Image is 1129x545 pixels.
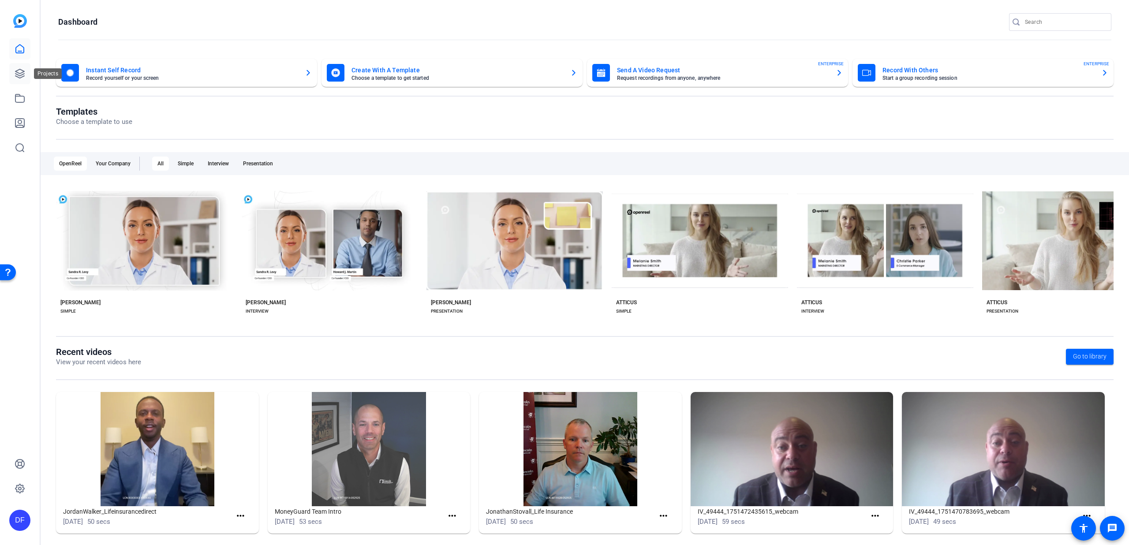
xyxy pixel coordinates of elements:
mat-card-title: Instant Self Record [86,65,298,75]
div: ATTICUS [801,299,822,306]
button: Record With OthersStart a group recording sessionENTERPRISE [852,59,1114,87]
img: MoneyGuard Team Intro [268,392,471,506]
mat-card-subtitle: Choose a template to get started [351,75,563,81]
h1: IV_49444_1751470783695_webcam [909,506,1079,517]
span: [DATE] [909,518,929,526]
mat-card-title: Create With A Template [351,65,563,75]
div: ATTICUS [987,299,1007,306]
div: INTERVIEW [246,308,269,315]
div: [PERSON_NAME] [246,299,286,306]
div: DF [9,510,30,531]
div: ATTICUS [616,299,637,306]
mat-icon: accessibility [1078,523,1089,534]
div: All [152,157,169,171]
a: Go to library [1066,349,1114,365]
img: JonathanStovall_Life Insurance [479,392,682,506]
span: [DATE] [698,518,718,526]
span: Go to library [1073,352,1107,361]
mat-card-title: Send A Video Request [617,65,829,75]
span: 53 secs [299,518,322,526]
div: Interview [202,157,234,171]
h1: Dashboard [58,17,97,27]
mat-icon: more_horiz [235,511,246,522]
img: IV_49444_1751472435615_webcam [691,392,893,506]
span: 49 secs [933,518,956,526]
h1: JonathanStovall_Life Insurance [486,506,656,517]
div: INTERVIEW [801,308,824,315]
span: 50 secs [87,518,110,526]
div: Simple [172,157,199,171]
img: JordanWalker_Lifeinsurancedirect [56,392,259,506]
p: View your recent videos here [56,357,141,367]
button: Instant Self RecordRecord yourself or your screen [56,59,317,87]
span: [DATE] [275,518,295,526]
mat-card-subtitle: Start a group recording session [882,75,1094,81]
mat-icon: more_horiz [658,511,669,522]
input: Search [1025,17,1104,27]
div: SIMPLE [60,308,76,315]
div: [PERSON_NAME] [60,299,101,306]
mat-card-subtitle: Record yourself or your screen [86,75,298,81]
h1: Templates [56,106,132,117]
div: PRESENTATION [987,308,1018,315]
img: IV_49444_1751470783695_webcam [902,392,1105,506]
span: 59 secs [722,518,745,526]
button: Send A Video RequestRequest recordings from anyone, anywhereENTERPRISE [587,59,848,87]
p: Choose a template to use [56,117,132,127]
div: Presentation [238,157,278,171]
mat-icon: more_horiz [870,511,881,522]
span: ENTERPRISE [1084,60,1109,67]
h1: IV_49444_1751472435615_webcam [698,506,868,517]
h1: Recent videos [56,347,141,357]
div: [PERSON_NAME] [431,299,471,306]
div: Projects [34,68,62,79]
div: SIMPLE [616,308,632,315]
div: OpenReel [54,157,87,171]
span: 50 secs [510,518,533,526]
img: blue-gradient.svg [13,14,27,28]
mat-icon: more_horiz [1081,511,1092,522]
div: PRESENTATION [431,308,463,315]
h1: JordanWalker_Lifeinsurancedirect [63,506,233,517]
mat-card-subtitle: Request recordings from anyone, anywhere [617,75,829,81]
button: Create With A TemplateChoose a template to get started [322,59,583,87]
span: [DATE] [63,518,83,526]
mat-card-title: Record With Others [882,65,1094,75]
h1: MoneyGuard Team Intro [275,506,445,517]
span: [DATE] [486,518,506,526]
mat-icon: more_horiz [447,511,458,522]
div: Your Company [90,157,136,171]
mat-icon: message [1107,523,1118,534]
span: ENTERPRISE [818,60,844,67]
